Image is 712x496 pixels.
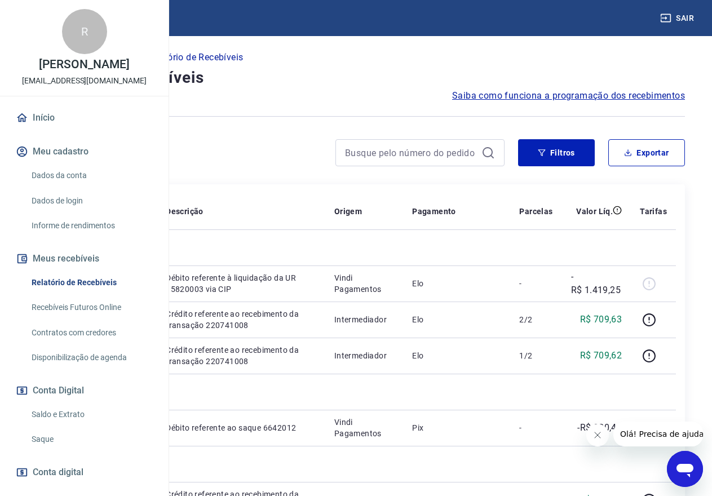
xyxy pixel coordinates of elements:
p: Crédito referente ao recebimento da transação 220741008 [166,344,316,367]
p: Parcelas [519,206,552,217]
p: Crédito referente ao recebimento da transação 220741008 [166,308,316,331]
p: Descrição [166,206,204,217]
a: Conta digital [14,460,155,485]
button: Exportar [608,139,685,166]
p: -R$ 1.419,25 [571,270,622,297]
button: Conta Digital [14,378,155,403]
p: Vindi Pagamentos [334,272,394,295]
p: Valor Líq. [576,206,613,217]
p: Elo [412,278,501,289]
button: Sair [658,8,698,29]
a: Saque [27,428,155,451]
iframe: Mensagem da empresa [613,422,703,446]
p: - [519,422,552,433]
a: Dados de login [27,189,155,212]
h4: Relatório de Recebíveis [27,67,685,89]
span: Conta digital [33,464,83,480]
p: Elo [412,314,501,325]
p: -R$ 880,44 [577,421,622,435]
a: Informe de rendimentos [27,214,155,237]
button: Meus recebíveis [14,246,155,271]
span: Olá! Precisa de ajuda? [7,8,95,17]
p: 1/2 [519,350,552,361]
p: Vindi Pagamentos [334,417,394,439]
iframe: Fechar mensagem [586,424,609,446]
p: R$ 709,63 [580,313,622,326]
a: Saiba como funciona a programação dos recebimentos [452,89,685,103]
p: Intermediador [334,314,394,325]
p: Pix [412,422,501,433]
p: [PERSON_NAME] [39,59,129,70]
a: Saldo e Extrato [27,403,155,426]
a: Contratos com credores [27,321,155,344]
iframe: Botão para abrir a janela de mensagens [667,451,703,487]
a: Disponibilização de agenda [27,346,155,369]
button: Meu cadastro [14,139,155,164]
a: Relatório de Recebíveis [27,271,155,294]
a: Recebíveis Futuros Online [27,296,155,319]
p: Elo [412,350,501,361]
p: Débito referente à liquidação da UR 15820003 via CIP [166,272,316,295]
a: Início [14,105,155,130]
button: Filtros [518,139,595,166]
p: Tarifas [640,206,667,217]
p: Intermediador [334,350,394,361]
p: - [519,278,552,289]
a: Dados da conta [27,164,155,187]
input: Busque pelo número do pedido [345,144,477,161]
p: 2/2 [519,314,552,325]
p: Origem [334,206,362,217]
p: Relatório de Recebíveis [146,51,243,64]
p: Débito referente ao saque 6642012 [166,422,316,433]
p: Pagamento [412,206,456,217]
p: [EMAIL_ADDRESS][DOMAIN_NAME] [22,75,147,87]
div: R [62,9,107,54]
p: R$ 709,62 [580,349,622,362]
